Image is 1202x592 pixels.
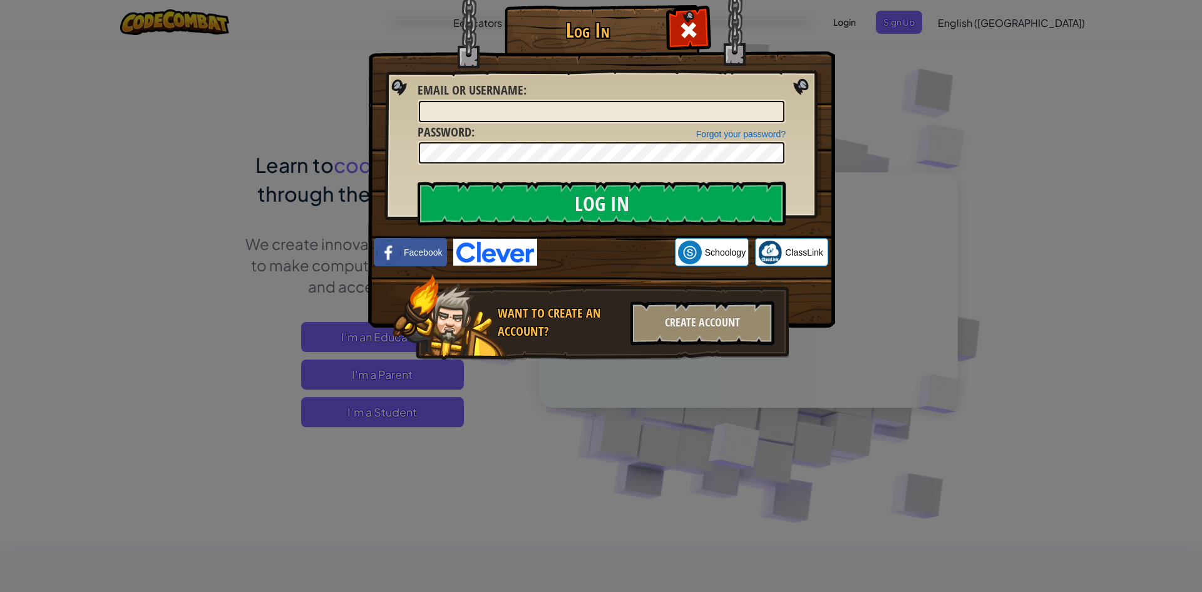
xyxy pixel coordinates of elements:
[705,246,746,259] span: Schoology
[508,19,667,41] h1: Log In
[418,81,527,100] label: :
[418,123,471,140] span: Password
[678,241,702,264] img: schoology.png
[418,81,523,98] span: Email or Username
[453,239,537,266] img: clever-logo-blue.png
[630,301,774,345] div: Create Account
[696,129,786,139] a: Forgot your password?
[418,123,475,142] label: :
[498,304,623,340] div: Want to create an account?
[404,246,442,259] span: Facebook
[758,241,782,264] img: classlink-logo-small.png
[537,239,675,266] iframe: Sign in with Google Button
[377,241,401,264] img: facebook_small.png
[418,182,786,226] input: Log In
[785,246,823,259] span: ClassLink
